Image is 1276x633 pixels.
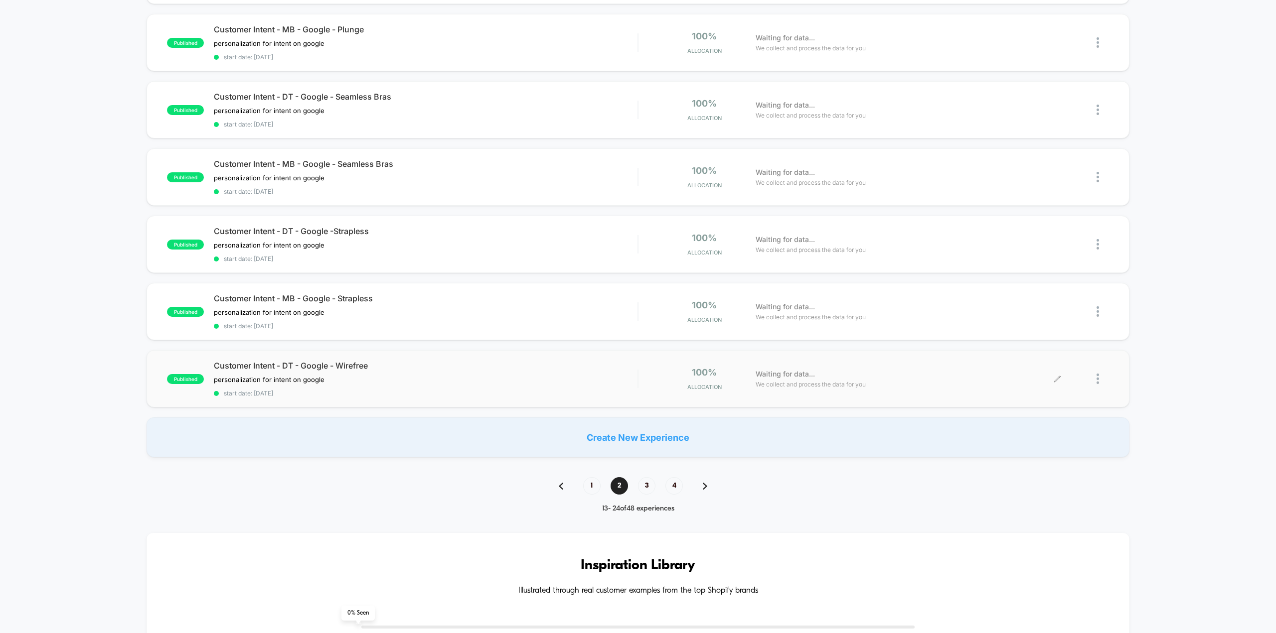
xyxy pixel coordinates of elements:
span: Allocation [687,115,722,122]
span: 100% [692,300,717,310]
span: Customer Intent - DT - Google - Seamless Bras [214,92,638,102]
span: start date: [DATE] [214,188,638,195]
img: pagination back [559,483,563,490]
span: Allocation [687,182,722,189]
span: Waiting for data... [756,167,815,178]
span: published [167,374,204,384]
img: close [1097,239,1099,250]
span: Waiting for data... [756,369,815,380]
span: published [167,172,204,182]
span: start date: [DATE] [214,53,638,61]
img: close [1097,306,1099,317]
img: close [1097,172,1099,182]
span: 2 [611,477,628,495]
img: close [1097,105,1099,115]
span: 100% [692,165,717,176]
span: We collect and process the data for you [756,380,866,389]
span: Allocation [687,383,722,390]
img: pagination forward [703,483,707,490]
span: 0 % Seen [341,606,375,621]
span: personalization for intent on google [214,107,324,115]
span: Customer Intent - MB - Google - Plunge [214,24,638,34]
span: Allocation [687,249,722,256]
span: We collect and process the data for you [756,43,866,53]
span: personalization for intent on google [214,174,324,182]
span: 100% [692,31,717,41]
span: 100% [692,98,717,109]
span: Customer Intent - DT - Google - Wirefree [214,361,638,371]
span: start date: [DATE] [214,322,638,330]
span: 100% [692,367,717,378]
span: Waiting for data... [756,32,815,43]
span: Allocation [687,316,722,323]
span: published [167,307,204,317]
img: close [1097,37,1099,48]
h3: Inspiration Library [176,558,1099,574]
span: 100% [692,233,717,243]
span: published [167,240,204,250]
span: Customer Intent - MB - Google - Seamless Bras [214,159,638,169]
span: Customer Intent - DT - Google -Strapless [214,226,638,236]
span: start date: [DATE] [214,121,638,128]
div: Create New Experience [147,417,1129,457]
span: We collect and process the data for you [756,245,866,254]
span: published [167,38,204,48]
span: start date: [DATE] [214,389,638,397]
span: personalization for intent on google [214,376,324,383]
div: 13 - 24 of 48 experiences [549,505,727,513]
span: Allocation [687,47,722,54]
span: Waiting for data... [756,234,815,245]
img: close [1097,374,1099,384]
span: Customer Intent - MB - Google - Strapless [214,293,638,303]
span: personalization for intent on google [214,308,324,316]
span: published [167,105,204,115]
span: 4 [665,477,683,495]
span: Waiting for data... [756,301,815,312]
span: personalization for intent on google [214,39,324,47]
span: Waiting for data... [756,100,815,111]
span: personalization for intent on google [214,241,324,249]
span: We collect and process the data for you [756,312,866,322]
span: 3 [638,477,655,495]
h4: Illustrated through real customer examples from the top Shopify brands [176,586,1099,596]
span: We collect and process the data for you [756,111,866,120]
span: We collect and process the data for you [756,178,866,187]
span: start date: [DATE] [214,255,638,262]
span: 1 [583,477,601,495]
